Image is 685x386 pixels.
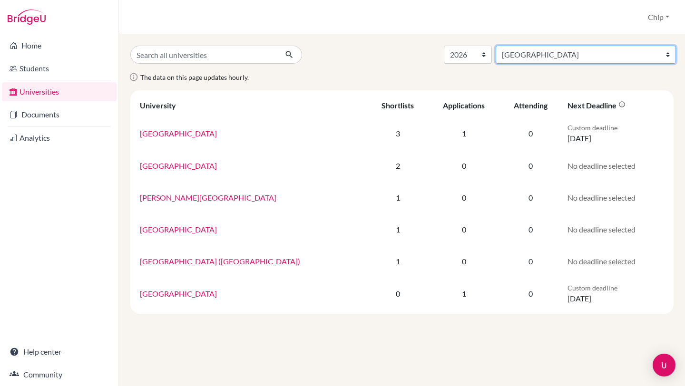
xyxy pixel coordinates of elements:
a: Universities [2,82,117,101]
a: Community [2,365,117,384]
a: Help center [2,342,117,361]
div: Attending [514,101,548,110]
td: 1 [428,277,500,310]
img: Bridge-U [8,10,46,25]
td: 2 [368,150,428,182]
span: No deadline selected [568,225,636,234]
button: Chip [644,8,674,26]
a: Home [2,36,117,55]
span: No deadline selected [568,257,636,266]
td: 1 [428,117,500,150]
td: 0 [500,182,561,213]
td: 0 [500,213,561,245]
a: [GEOGRAPHIC_DATA] [140,289,217,298]
p: Custom deadline [568,123,664,133]
td: 0 [428,182,500,213]
a: [GEOGRAPHIC_DATA] [140,129,217,138]
td: 1 [368,213,428,245]
td: 0 [428,245,500,277]
td: 0 [428,150,500,182]
span: No deadline selected [568,193,636,202]
div: Applications [443,101,485,110]
div: Next deadline [568,101,626,110]
td: 0 [368,277,428,310]
a: Documents [2,105,117,124]
td: 1 [368,245,428,277]
td: 0 [500,150,561,182]
th: University [134,94,368,117]
td: [DATE] [562,277,670,310]
a: [GEOGRAPHIC_DATA] ([GEOGRAPHIC_DATA]) [140,257,300,266]
td: [DATE] [562,117,670,150]
td: 0 [500,245,561,277]
span: The data on this page updates hourly. [140,73,249,81]
span: No deadline selected [568,161,636,170]
a: Students [2,59,117,78]
a: Analytics [2,128,117,147]
a: [PERSON_NAME][GEOGRAPHIC_DATA] [140,193,276,202]
td: 0 [500,277,561,310]
td: 0 [500,117,561,150]
div: Open Intercom Messenger [653,354,675,376]
td: 0 [428,213,500,245]
p: Custom deadline [568,283,664,293]
div: Shortlists [382,101,414,110]
td: 1 [368,182,428,213]
a: [GEOGRAPHIC_DATA] [140,161,217,170]
input: Search all universities [130,46,277,64]
td: 3 [368,117,428,150]
a: [GEOGRAPHIC_DATA] [140,225,217,234]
